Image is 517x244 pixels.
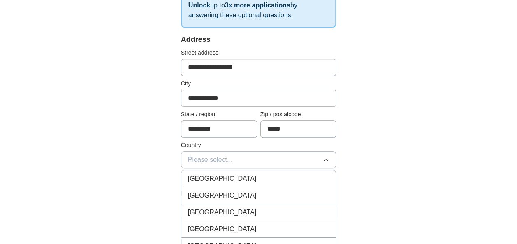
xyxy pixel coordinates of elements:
[188,174,257,184] span: [GEOGRAPHIC_DATA]
[181,141,336,150] label: Country
[225,2,290,9] strong: 3x more applications
[188,224,257,234] span: [GEOGRAPHIC_DATA]
[188,207,257,217] span: [GEOGRAPHIC_DATA]
[181,34,336,45] div: Address
[188,155,233,165] span: Please select...
[181,110,257,119] label: State / region
[188,2,210,9] strong: Unlock
[181,79,336,88] label: City
[181,48,336,57] label: Street address
[260,110,336,119] label: Zip / postalcode
[181,151,336,168] button: Please select...
[188,191,257,200] span: [GEOGRAPHIC_DATA]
